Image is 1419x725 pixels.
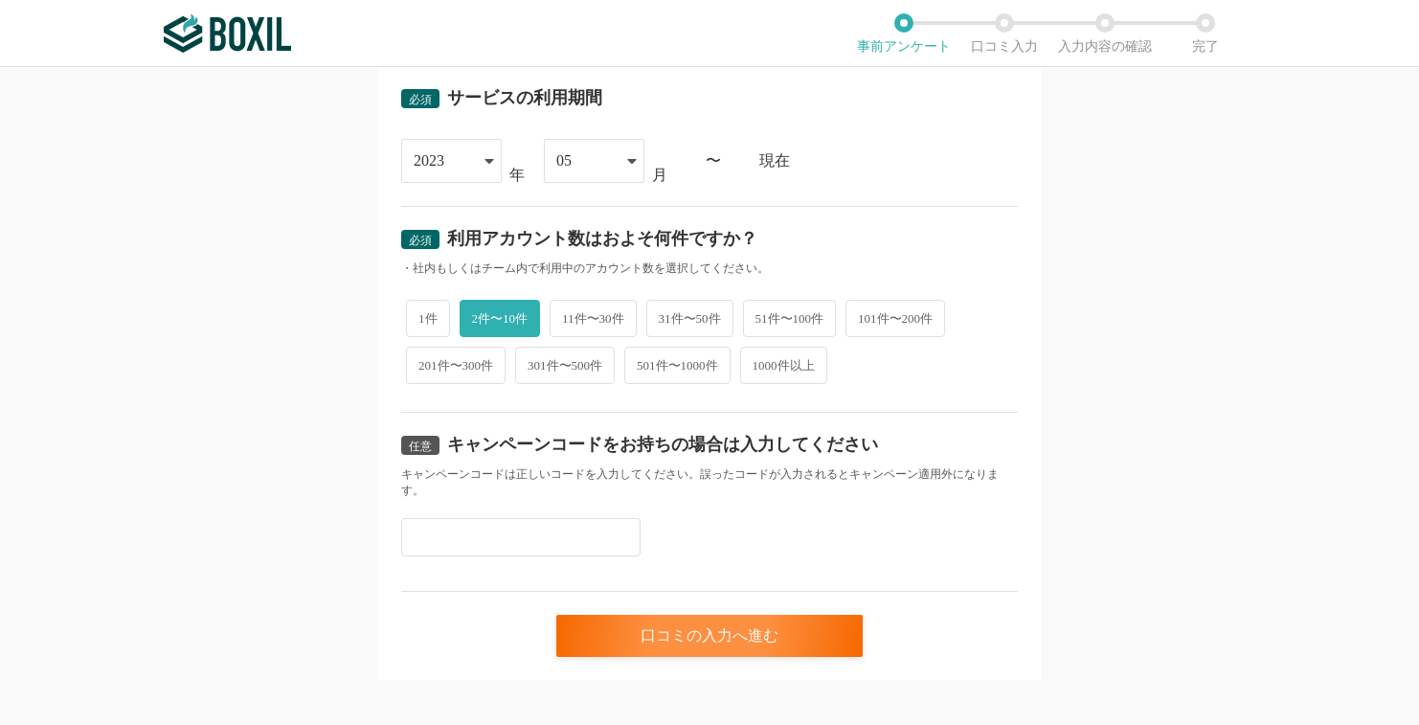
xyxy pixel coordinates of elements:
[515,347,615,384] span: 301件〜500件
[460,300,541,337] span: 2件〜10件
[447,230,757,247] div: 利用アカウント数はおよそ何件ですか？
[845,300,945,337] span: 101件〜200件
[706,153,721,169] div: 〜
[556,140,572,182] div: 05
[954,13,1054,54] li: 口コミ入力
[406,347,506,384] span: 201件〜300件
[550,300,637,337] span: 11件〜30件
[740,347,827,384] span: 1000件以上
[447,89,602,106] div: サービスの利用期間
[447,436,878,453] div: キャンペーンコードをお持ちの場合は入力してください
[1155,13,1255,54] li: 完了
[164,14,291,53] img: ボクシルSaaS_ロゴ
[406,300,450,337] span: 1件
[409,440,432,453] span: 任意
[853,13,954,54] li: 事前アンケート
[409,93,432,106] span: 必須
[646,300,733,337] span: 31件〜50件
[414,140,444,182] div: 2023
[509,168,525,183] div: 年
[1054,13,1155,54] li: 入力内容の確認
[652,168,667,183] div: 月
[624,347,731,384] span: 501件〜1000件
[409,234,432,247] span: 必須
[759,153,1018,169] div: 現在
[401,466,1018,499] div: キャンペーンコードは正しいコードを入力してください。誤ったコードが入力されるとキャンペーン適用外になります。
[743,300,837,337] span: 51件〜100件
[556,615,863,657] div: 口コミの入力へ進む
[401,261,1018,277] div: ・社内もしくはチーム内で利用中のアカウント数を選択してください。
